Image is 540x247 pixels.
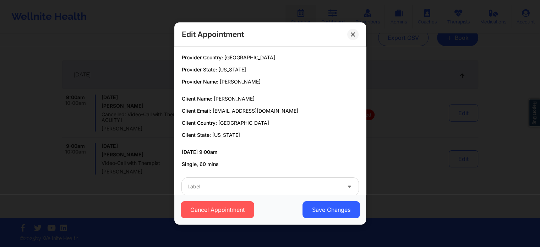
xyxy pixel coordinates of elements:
p: Provider Country: [182,54,359,61]
p: Provider State: [182,66,359,73]
p: Single, 60 mins [182,161,359,168]
p: [DATE] 9:00am [182,149,359,156]
span: [EMAIL_ADDRESS][DOMAIN_NAME] [213,108,298,114]
span: [PERSON_NAME] [220,79,261,85]
button: Save Changes [302,201,360,218]
p: Client State: [182,131,359,139]
h2: Edit Appointment [182,29,244,39]
p: Client Name: [182,95,359,102]
span: [GEOGRAPHIC_DATA] [218,120,269,126]
p: Provider Name: [182,78,359,85]
span: [GEOGRAPHIC_DATA] [224,54,275,60]
p: Client Country: [182,119,359,127]
span: [US_STATE] [212,132,240,138]
span: [US_STATE] [218,66,246,73]
p: Client Email: [182,107,359,114]
button: Cancel Appointment [180,201,254,218]
span: [PERSON_NAME] [214,96,255,102]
